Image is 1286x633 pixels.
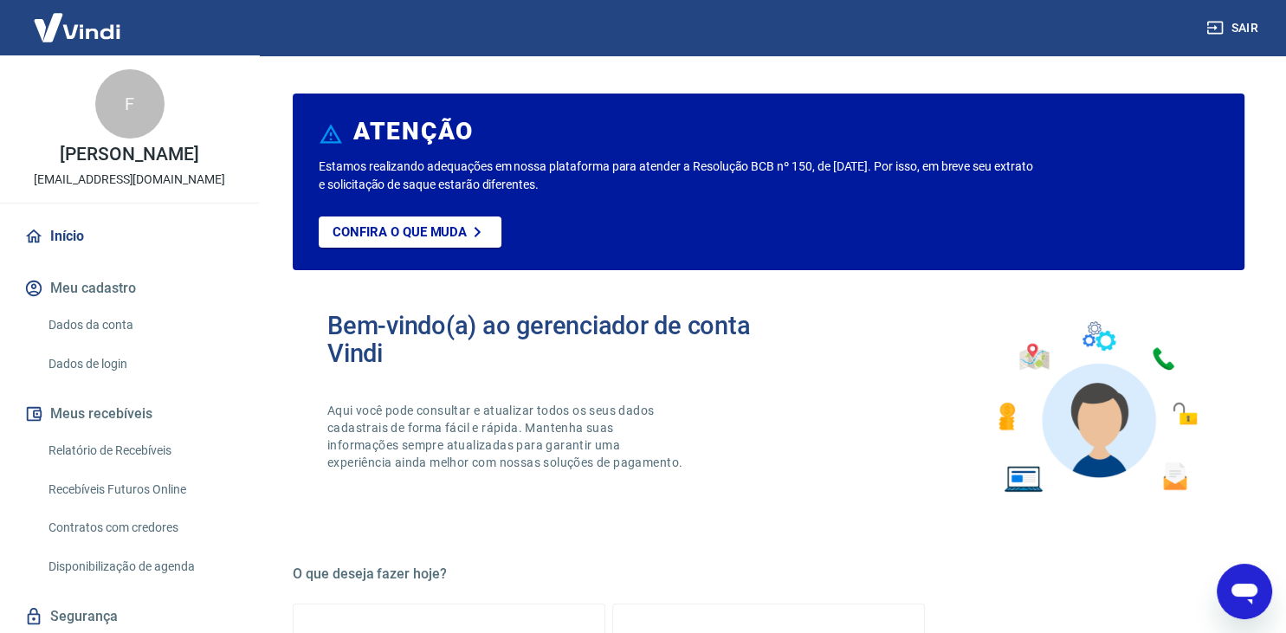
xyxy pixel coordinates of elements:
[60,145,198,164] p: [PERSON_NAME]
[42,307,238,343] a: Dados da conta
[21,1,133,54] img: Vindi
[319,158,1038,194] p: Estamos realizando adequações em nossa plataforma para atender a Resolução BCB nº 150, de [DATE]....
[353,123,474,140] h6: ATENÇÃO
[1217,564,1272,619] iframe: Botão para abrir a janela de mensagens
[42,346,238,382] a: Dados de login
[21,269,238,307] button: Meu cadastro
[1203,12,1265,44] button: Sair
[42,472,238,507] a: Recebíveis Futuros Online
[327,402,686,471] p: Aqui você pode consultar e atualizar todos os seus dados cadastrais de forma fácil e rápida. Mant...
[42,433,238,468] a: Relatório de Recebíveis
[21,395,238,433] button: Meus recebíveis
[34,171,225,189] p: [EMAIL_ADDRESS][DOMAIN_NAME]
[293,565,1244,583] h5: O que deseja fazer hoje?
[983,312,1210,503] img: Imagem de um avatar masculino com diversos icones exemplificando as funcionalidades do gerenciado...
[42,549,238,585] a: Disponibilização de agenda
[42,510,238,546] a: Contratos com credores
[319,216,501,248] a: Confira o que muda
[95,69,165,139] div: F
[327,312,769,367] h2: Bem-vindo(a) ao gerenciador de conta Vindi
[21,217,238,255] a: Início
[333,224,467,240] p: Confira o que muda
